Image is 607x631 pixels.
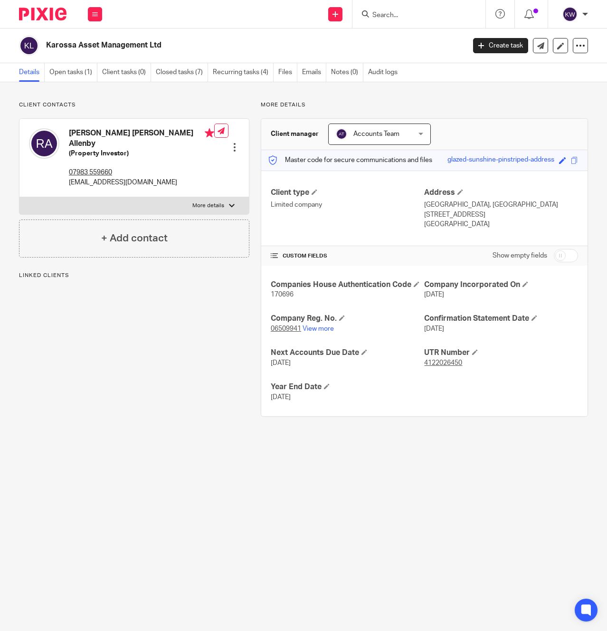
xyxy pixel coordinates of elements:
[424,188,578,198] h4: Address
[19,8,66,20] img: Pixie
[271,129,319,139] h3: Client manager
[303,325,334,332] a: View more
[371,11,457,20] input: Search
[473,38,528,53] a: Create task
[424,200,578,210] p: [GEOGRAPHIC_DATA], [GEOGRAPHIC_DATA]
[278,63,297,82] a: Files
[424,280,578,290] h4: Company Incorporated On
[271,360,291,366] span: [DATE]
[302,63,326,82] a: Emails
[271,291,294,298] span: 170696
[271,348,425,358] h4: Next Accounts Due Date
[271,382,425,392] h4: Year End Date
[562,7,578,22] img: svg%3E
[49,63,97,82] a: Open tasks (1)
[69,128,214,149] h4: [PERSON_NAME] [PERSON_NAME] Allenby
[102,63,151,82] a: Client tasks (0)
[156,63,208,82] a: Closed tasks (7)
[331,63,363,82] a: Notes (0)
[271,314,425,324] h4: Company Reg. No.
[69,178,214,187] p: [EMAIL_ADDRESS][DOMAIN_NAME]
[19,272,249,279] p: Linked clients
[19,101,249,109] p: Client contacts
[424,325,444,332] span: [DATE]
[261,101,588,109] p: More details
[336,128,347,140] img: svg%3E
[271,325,301,332] tcxspan: Call 06509941 via 3CX
[424,291,444,298] span: [DATE]
[213,63,274,82] a: Recurring tasks (4)
[271,280,425,290] h4: Companies House Authentication Code
[205,128,214,138] i: Primary
[192,202,224,210] p: More details
[493,251,547,260] label: Show empty fields
[69,169,112,176] tcxspan: Call 07983 559660 via 3CX
[447,155,554,166] div: glazed-sunshine-pinstriped-address
[271,252,425,260] h4: CUSTOM FIELDS
[268,155,432,165] p: Master code for secure communications and files
[271,200,425,210] p: Limited company
[424,348,578,358] h4: UTR Number
[19,36,39,56] img: svg%3E
[424,220,578,229] p: [GEOGRAPHIC_DATA]
[424,314,578,324] h4: Confirmation Statement Date
[424,210,578,220] p: [STREET_ADDRESS]
[29,128,59,159] img: svg%3E
[353,131,399,137] span: Accounts Team
[19,63,45,82] a: Details
[271,188,425,198] h4: Client type
[424,360,462,366] tcxspan: Call 4122026450 via 3CX
[69,149,214,158] h5: (Property Investor)
[271,394,291,401] span: [DATE]
[101,231,168,246] h4: + Add contact
[368,63,402,82] a: Audit logs
[46,40,376,50] h2: Karossa Asset Management Ltd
